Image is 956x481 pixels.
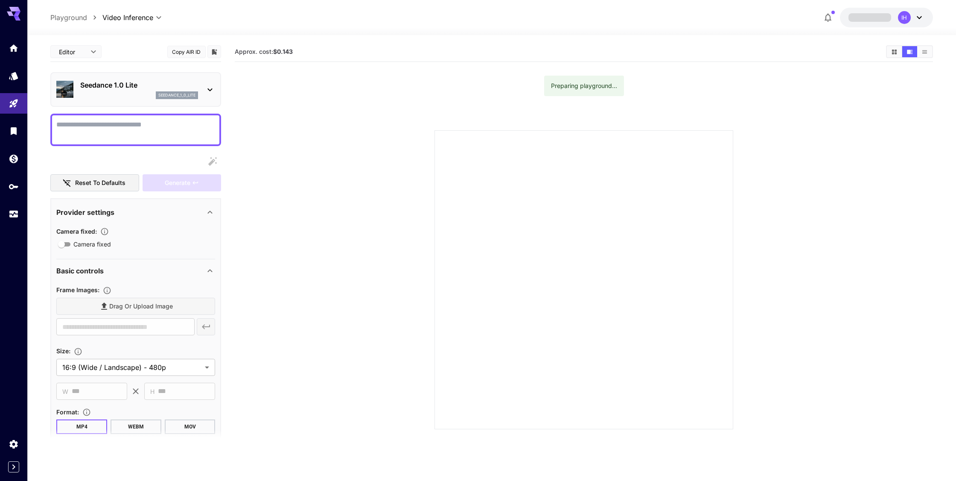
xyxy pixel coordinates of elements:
button: Expand sidebar [8,461,19,472]
button: WEBM [111,419,161,434]
span: W [62,387,68,396]
button: MP4 [56,419,107,434]
nav: breadcrumb [50,12,102,23]
div: Playground [9,98,19,109]
button: Choose the file format for the output video. [79,408,94,416]
span: Camera fixed : [56,228,97,235]
p: Basic controls [56,266,104,276]
div: Settings [9,439,19,449]
span: Video Inference [102,12,153,23]
button: Reset to defaults [50,174,139,192]
div: Show media in grid viewShow media in video viewShow media in list view [886,45,933,58]
button: MOV [165,419,216,434]
p: seedance_1_0_lite [158,92,195,98]
a: Playground [50,12,87,23]
button: Copy AIR ID [167,46,206,58]
div: Basic controls [56,261,215,281]
div: Preparing playground... [551,78,617,94]
div: Provider settings [56,202,215,223]
div: IH [898,11,911,24]
div: Library [9,126,19,136]
span: Editor [59,47,85,56]
div: Seedance 1.0 Liteseedance_1_0_lite [56,76,215,103]
span: Approx. cost: [235,48,293,55]
button: IH [840,8,933,27]
span: Frame Images : [56,286,99,293]
div: API Keys [9,181,19,192]
span: 16:9 (Wide / Landscape) - 480p [62,362,201,372]
div: Home [9,43,19,53]
p: Seedance 1.0 Lite [80,80,198,90]
button: Upload frame images. [99,286,115,295]
button: Adjust the dimensions of the generated image by specifying its width and height in pixels, or sel... [70,347,86,356]
button: Show media in video view [902,46,917,57]
div: Wallet [9,153,19,164]
span: Size : [56,347,70,355]
p: Provider settings [56,207,114,217]
b: $0.143 [273,48,293,55]
div: Usage [9,209,19,220]
span: Format : [56,408,79,416]
span: H [150,387,154,396]
button: Add to library [210,47,218,57]
div: Models [9,70,19,81]
span: Camera fixed [73,240,111,249]
button: Show media in list view [917,46,932,57]
button: Show media in grid view [887,46,902,57]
